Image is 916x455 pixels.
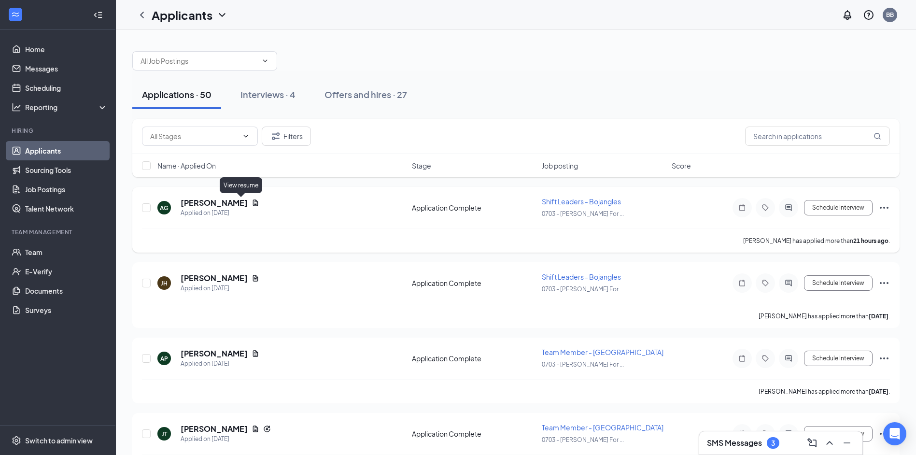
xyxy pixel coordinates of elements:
div: Applications · 50 [142,88,211,100]
div: JH [161,279,168,287]
div: Interviews · 4 [240,88,296,100]
b: 21 hours ago [853,237,888,244]
div: Reporting [25,102,108,112]
div: BB [886,11,894,19]
div: Applied on [DATE] [181,284,259,293]
h5: [PERSON_NAME] [181,273,248,284]
span: Team Member - [GEOGRAPHIC_DATA] [542,423,663,432]
h3: SMS Messages [707,438,762,448]
div: AG [160,204,169,212]
b: [DATE] [869,388,888,395]
svg: ChevronDown [242,132,250,140]
svg: ActiveChat [783,355,794,362]
h5: [PERSON_NAME] [181,424,248,434]
div: Applied on [DATE] [181,434,271,444]
span: 0703 - [PERSON_NAME] For ... [542,436,624,443]
svg: Notifications [842,9,853,21]
span: Shift Leaders - Bojangles [542,197,621,206]
div: Application Complete [412,203,536,213]
svg: Note [736,430,748,438]
svg: Document [252,274,259,282]
h1: Applicants [152,7,212,23]
svg: ChevronLeft [136,9,148,21]
svg: ComposeMessage [806,437,818,449]
input: All Stages [150,131,238,142]
svg: ChevronDown [261,57,269,65]
a: Documents [25,281,108,300]
button: Minimize [839,435,855,451]
a: Home [25,40,108,59]
input: All Job Postings [141,56,257,66]
svg: Tag [760,204,771,212]
span: 0703 - [PERSON_NAME] For ... [542,210,624,217]
button: ComposeMessage [804,435,820,451]
svg: Analysis [12,102,21,112]
b: [DATE] [869,313,888,320]
span: Team Member - [GEOGRAPHIC_DATA] [542,348,663,356]
svg: ActiveChat [783,279,794,287]
button: Schedule Interview [804,275,873,291]
svg: QuestionInfo [863,9,874,21]
a: Scheduling [25,78,108,98]
div: Applied on [DATE] [181,208,259,218]
h5: [PERSON_NAME] [181,348,248,359]
button: Schedule Interview [804,200,873,215]
svg: Minimize [841,437,853,449]
a: Team [25,242,108,262]
input: Search in applications [745,127,890,146]
span: 0703 - [PERSON_NAME] For ... [542,361,624,368]
button: ChevronUp [822,435,837,451]
svg: Note [736,279,748,287]
div: 3 [771,439,775,447]
svg: Reapply [263,425,271,433]
span: 0703 - [PERSON_NAME] For ... [542,285,624,293]
div: Applied on [DATE] [181,359,259,369]
svg: Document [252,350,259,357]
div: JT [162,430,167,438]
svg: ActiveChat [783,430,794,438]
div: Switch to admin view [25,436,93,445]
svg: ChevronDown [216,9,228,21]
svg: Settings [12,436,21,445]
div: Application Complete [412,354,536,363]
span: Shift Leaders - Bojangles [542,272,621,281]
a: Applicants [25,141,108,160]
a: Sourcing Tools [25,160,108,180]
div: AP [160,355,168,363]
svg: Ellipses [878,277,890,289]
svg: WorkstreamLogo [11,10,20,19]
button: Schedule Interview [804,426,873,441]
span: Stage [412,161,431,171]
button: Schedule Interview [804,351,873,366]
svg: Tag [760,279,771,287]
div: View resume [220,177,262,193]
svg: Document [252,425,259,433]
div: Team Management [12,228,106,236]
h5: [PERSON_NAME] [181,198,248,208]
div: Application Complete [412,278,536,288]
span: Score [672,161,691,171]
svg: MagnifyingGlass [874,132,881,140]
svg: Ellipses [878,353,890,364]
div: Hiring [12,127,106,135]
button: Filter Filters [262,127,311,146]
svg: Note [736,355,748,362]
svg: Ellipses [878,428,890,440]
svg: Tag [760,355,771,362]
div: Offers and hires · 27 [324,88,407,100]
svg: Document [252,199,259,207]
svg: Collapse [93,10,103,20]
span: Name · Applied On [157,161,216,171]
svg: ChevronUp [824,437,835,449]
a: Surveys [25,300,108,320]
svg: Tag [760,430,771,438]
svg: ActiveChat [783,204,794,212]
a: Talent Network [25,199,108,218]
svg: Filter [270,130,282,142]
a: Messages [25,59,108,78]
svg: Note [736,204,748,212]
p: [PERSON_NAME] has applied more than . [759,312,890,320]
div: Application Complete [412,429,536,439]
p: [PERSON_NAME] has applied more than . [743,237,890,245]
